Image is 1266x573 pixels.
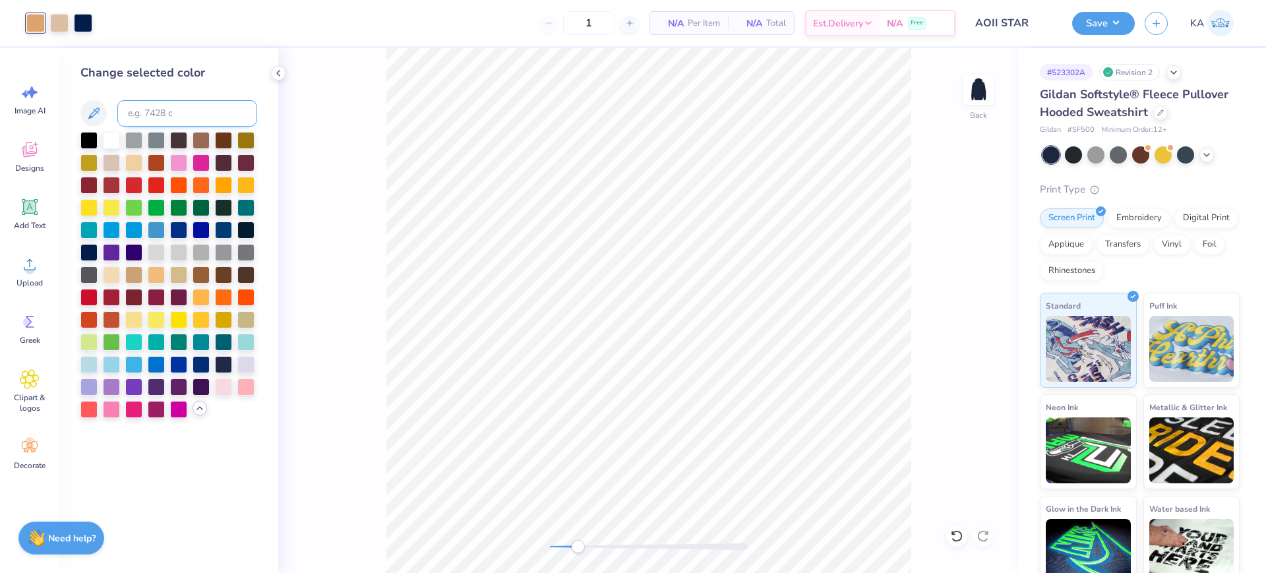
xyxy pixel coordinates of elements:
span: N/A [887,16,903,30]
span: Est. Delivery [813,16,863,30]
span: Gildan Softstyle® Fleece Pullover Hooded Sweatshirt [1040,86,1228,120]
div: Digital Print [1174,208,1238,228]
span: Standard [1046,299,1081,313]
span: Clipart & logos [8,392,51,413]
div: # 523302A [1040,64,1093,80]
img: Kate Agsalon [1207,10,1234,36]
span: # SF500 [1068,125,1095,136]
div: Transfers [1097,235,1149,255]
span: Neon Ink [1046,400,1078,414]
div: Accessibility label [571,540,584,553]
span: Designs [15,163,44,173]
input: e.g. 7428 c [117,100,257,127]
span: Total [766,16,786,30]
img: Neon Ink [1046,417,1131,483]
span: Upload [16,278,43,288]
span: Water based Ink [1149,502,1210,516]
span: Metallic & Glitter Ink [1149,400,1227,414]
span: Gildan [1040,125,1061,136]
a: KA [1184,10,1240,36]
img: Standard [1046,316,1131,382]
div: Rhinestones [1040,261,1104,281]
div: Embroidery [1108,208,1170,228]
span: Decorate [14,460,45,471]
input: Untitled Design [965,10,1062,36]
span: Add Text [14,220,45,231]
div: Revision 2 [1099,64,1160,80]
span: KA [1190,16,1204,31]
img: Back [965,76,992,103]
input: – – [563,11,615,35]
span: Free [911,18,923,28]
div: Change selected color [80,64,257,82]
span: Image AI [15,106,45,116]
span: Per Item [688,16,720,30]
div: Applique [1040,235,1093,255]
img: Metallic & Glitter Ink [1149,417,1234,483]
span: N/A [736,16,762,30]
button: Save [1072,12,1135,35]
span: Glow in the Dark Ink [1046,502,1121,516]
div: Foil [1194,235,1225,255]
span: N/A [657,16,684,30]
span: Greek [20,335,40,346]
div: Vinyl [1153,235,1190,255]
strong: Need help? [48,532,96,545]
img: Puff Ink [1149,316,1234,382]
span: Minimum Order: 12 + [1101,125,1167,136]
div: Print Type [1040,182,1240,197]
div: Back [970,109,987,121]
span: Puff Ink [1149,299,1177,313]
div: Screen Print [1040,208,1104,228]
